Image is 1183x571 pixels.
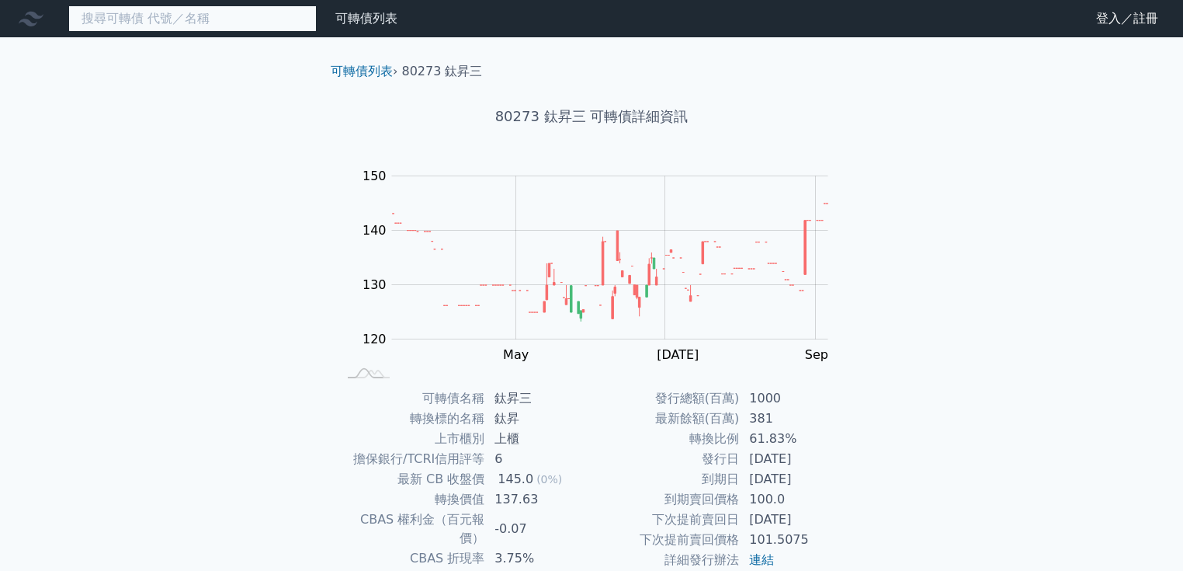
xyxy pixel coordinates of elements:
[337,449,485,469] td: 擔保銀行/TCRI信用評等
[485,429,591,449] td: 上櫃
[740,449,846,469] td: [DATE]
[591,429,740,449] td: 轉換比例
[337,388,485,409] td: 可轉債名稱
[337,489,485,510] td: 轉換價值
[740,388,846,409] td: 1000
[485,388,591,409] td: 鈦昇三
[337,469,485,489] td: 最新 CB 收盤價
[485,489,591,510] td: 137.63
[68,5,317,32] input: 搜尋可轉債 代號／名稱
[485,409,591,429] td: 鈦昇
[591,449,740,469] td: 發行日
[657,347,699,362] tspan: [DATE]
[1105,496,1183,571] iframe: Chat Widget
[536,473,562,486] span: (0%)
[485,510,591,548] td: -0.07
[337,409,485,429] td: 轉換標的名稱
[1105,496,1183,571] div: 聊天小工具
[337,510,485,548] td: CBAS 權利金（百元報價）
[591,510,740,530] td: 下次提前賣回日
[740,530,846,550] td: 101.5075
[331,62,397,81] li: ›
[485,449,591,469] td: 6
[1084,6,1171,31] a: 登入／註冊
[363,332,387,346] tspan: 120
[363,277,387,292] tspan: 130
[318,106,865,127] h1: 80273 鈦昇三 可轉債詳細資訊
[331,64,393,78] a: 可轉債列表
[740,409,846,429] td: 381
[485,548,591,569] td: 3.75%
[740,469,846,489] td: [DATE]
[355,169,852,362] g: Chart
[740,429,846,449] td: 61.83%
[494,470,536,489] div: 145.0
[749,552,774,567] a: 連結
[402,62,483,81] li: 80273 鈦昇三
[591,530,740,550] td: 下次提前賣回價格
[591,489,740,510] td: 到期賣回價格
[503,347,529,362] tspan: May
[740,510,846,530] td: [DATE]
[337,548,485,569] td: CBAS 折現率
[591,388,740,409] td: 發行總額(百萬)
[591,409,740,429] td: 最新餘額(百萬)
[363,223,387,238] tspan: 140
[337,429,485,449] td: 上市櫃別
[805,347,828,362] tspan: Sep
[591,550,740,570] td: 詳細發行辦法
[591,469,740,489] td: 到期日
[740,489,846,510] td: 100.0
[335,11,397,26] a: 可轉債列表
[363,169,387,183] tspan: 150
